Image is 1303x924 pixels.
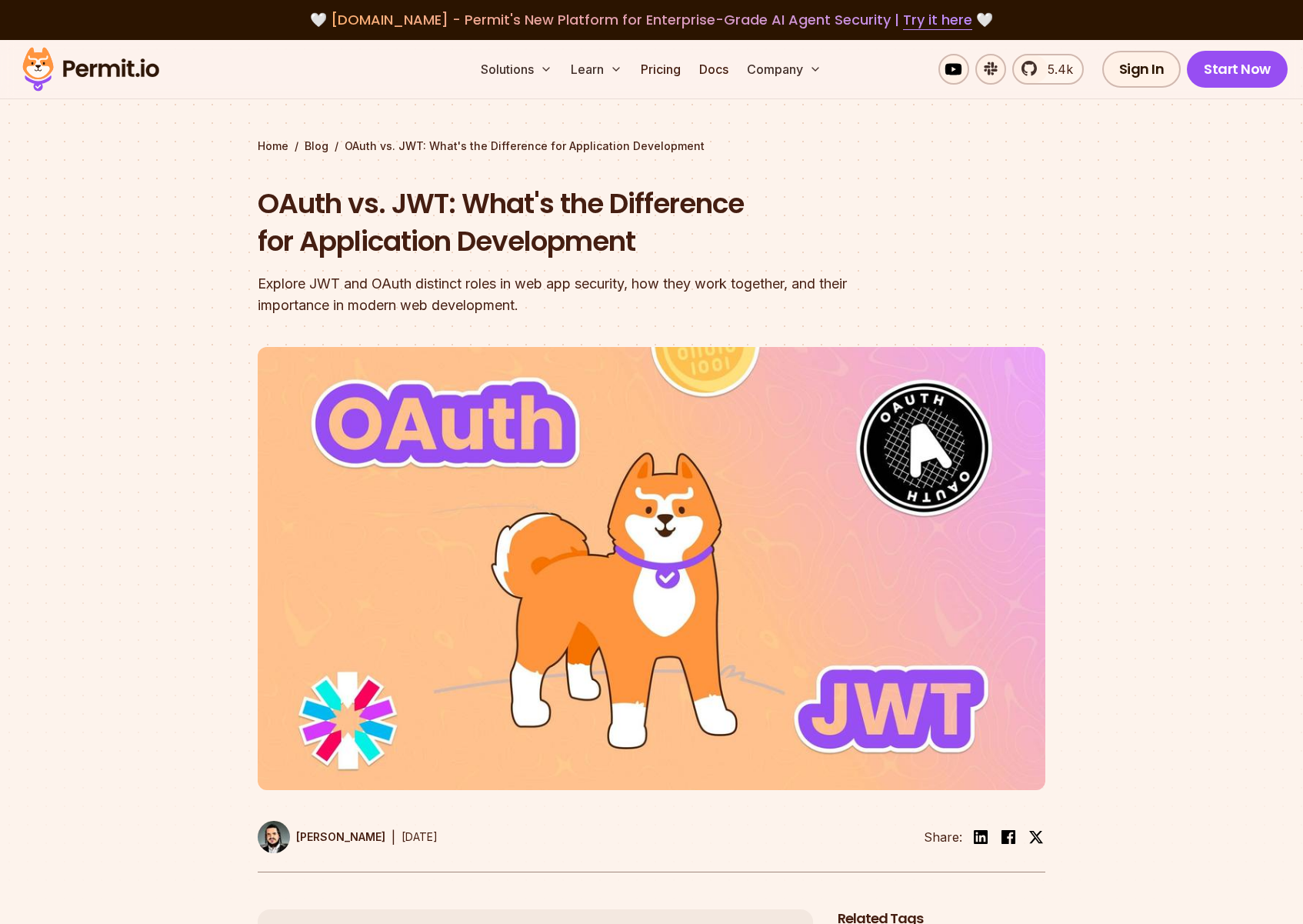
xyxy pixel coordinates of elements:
[1102,51,1181,88] a: Sign In
[305,138,328,154] a: Blog
[1187,51,1288,88] a: Start Now
[15,43,166,95] img: Permit logo
[258,821,290,853] img: Gabriel L. Manor
[296,829,385,845] p: [PERSON_NAME]
[331,10,972,29] span: [DOMAIN_NAME] - Permit's New Platform for Enterprise-Grade AI Agent Security |
[475,54,558,85] button: Solutions
[258,138,1045,154] div: / /
[402,830,438,843] time: [DATE]
[258,347,1045,790] img: OAuth vs. JWT: What's the Difference for Application Development
[1028,829,1044,845] img: twitter
[635,54,687,85] a: Pricing
[971,828,990,846] img: linkedin
[258,185,848,261] h1: OAuth vs. JWT: What's the Difference for Application Development
[258,273,848,316] div: Explore JWT and OAuth distinct roles in web app security, how they work together, and their impor...
[565,54,628,85] button: Learn
[741,54,828,85] button: Company
[1038,60,1073,78] span: 5.4k
[392,828,395,846] div: |
[258,138,288,154] a: Home
[1012,54,1084,85] a: 5.4k
[258,821,385,853] a: [PERSON_NAME]
[693,54,735,85] a: Docs
[924,828,962,846] li: Share:
[999,828,1018,846] img: facebook
[903,10,972,30] a: Try it here
[37,9,1266,31] div: 🤍 🤍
